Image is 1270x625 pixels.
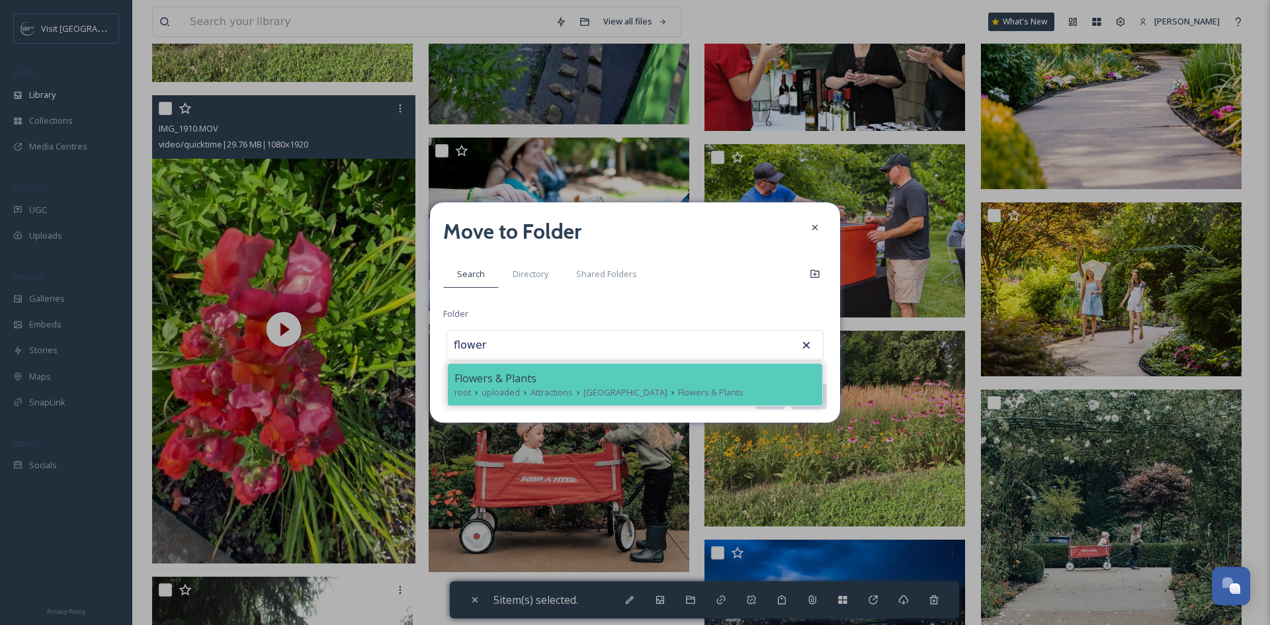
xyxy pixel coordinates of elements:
[482,386,520,399] span: uploaded
[513,268,548,280] span: Directory
[583,386,667,399] span: [GEOGRAPHIC_DATA]
[443,308,468,320] span: Folder
[457,268,485,280] span: Search
[678,386,743,399] span: Flowers & Plants
[530,386,573,399] span: Attractions
[447,331,593,360] input: Search for a folder
[1212,567,1250,605] button: Open Chat
[454,386,471,399] span: root
[454,370,536,386] span: Flowers & Plants
[443,216,581,247] h2: Move to Folder
[576,268,637,280] span: Shared Folders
